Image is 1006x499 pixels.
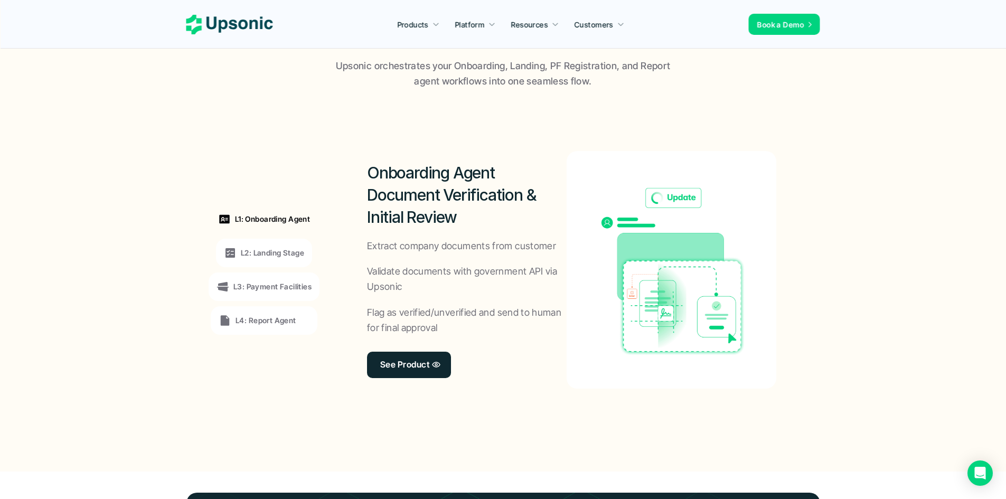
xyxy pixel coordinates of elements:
[380,357,429,372] p: See Product
[367,352,451,378] a: See Product
[367,162,567,228] h2: Onboarding Agent Document Verification & Initial Review
[455,19,484,30] p: Platform
[391,15,446,34] a: Products
[367,239,556,254] p: Extract company documents from customer
[511,19,548,30] p: Resources
[332,59,675,89] p: Upsonic orchestrates your Onboarding, Landing, PF Registration, and Report agent workflows into o...
[367,305,567,336] p: Flag as verified/unverified and send to human for final approval
[367,264,567,295] p: Validate documents with government API via Upsonic
[757,19,804,30] p: Book a Demo
[575,19,614,30] p: Customers
[235,213,310,224] p: L1: Onboarding Agent
[967,460,993,486] div: Open Intercom Messenger
[241,247,304,258] p: L2: Landing Stage
[749,14,820,35] a: Book a Demo
[233,281,312,292] p: L3: Payment Facilities
[236,315,296,326] p: L4: Report Agent
[397,19,428,30] p: Products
